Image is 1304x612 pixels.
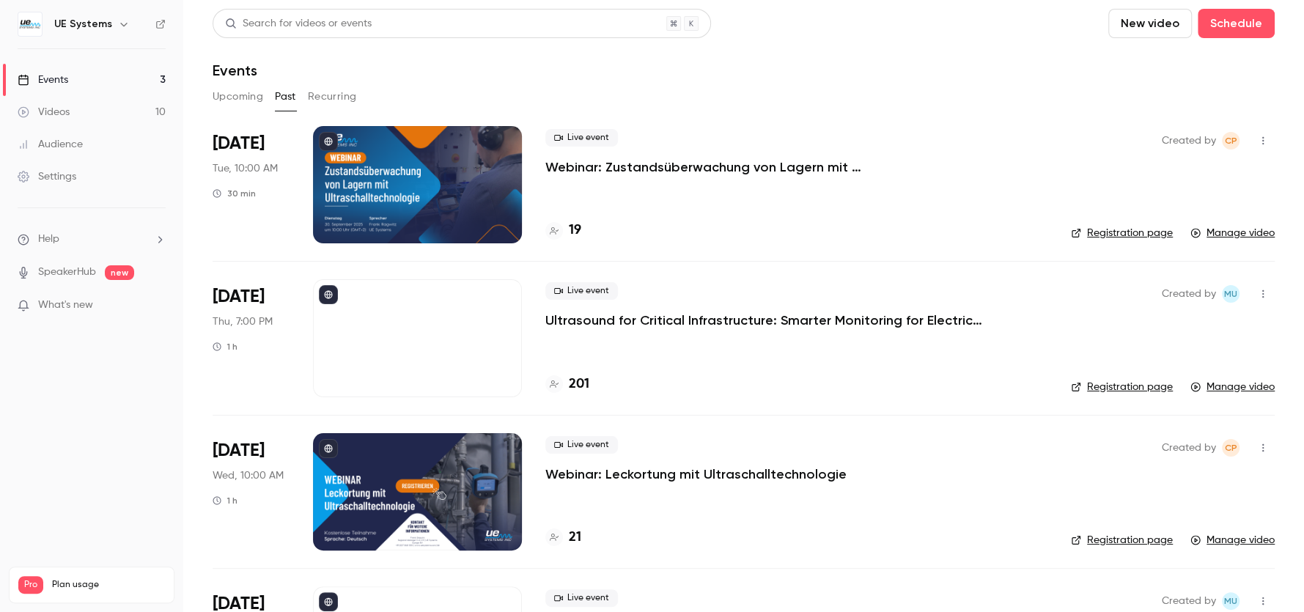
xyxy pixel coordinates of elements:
button: Schedule [1198,9,1275,38]
span: CP [1225,439,1237,457]
a: Registration page [1071,533,1173,548]
div: Events [18,73,68,87]
a: 201 [545,375,589,394]
span: CP [1225,132,1237,150]
span: Live event [545,282,618,300]
span: MU [1224,285,1237,303]
div: 1 h [213,341,237,353]
a: Ultrasound for Critical Infrastructure: Smarter Monitoring for Electrical Systems [545,311,985,329]
span: MU [1224,592,1237,610]
h6: UE Systems [54,17,112,32]
h4: 21 [569,528,581,548]
a: Webinar: Leckortung mit Ultraschalltechnologie [545,465,847,483]
span: Created by [1162,132,1216,150]
span: new [105,265,134,280]
span: Live event [545,129,618,147]
div: Sep 30 Tue, 10:00 AM (Europe/Amsterdam) [213,126,290,243]
div: Videos [18,105,70,119]
span: Pro [18,576,43,594]
div: 1 h [213,495,237,506]
span: Created by [1162,592,1216,610]
a: 21 [545,528,581,548]
span: Live event [545,436,618,454]
div: Settings [18,169,76,184]
div: 30 min [213,188,256,199]
span: Marketing UE Systems [1222,285,1239,303]
img: UE Systems [18,12,42,36]
span: What's new [38,298,93,313]
iframe: Noticeable Trigger [148,299,166,312]
span: Help [38,232,59,247]
a: Manage video [1190,380,1275,394]
span: Plan usage [52,579,165,591]
span: [DATE] [213,132,265,155]
span: Thu, 7:00 PM [213,314,273,329]
span: [DATE] [213,439,265,462]
button: New video [1108,9,1192,38]
a: Registration page [1071,380,1173,394]
button: Past [275,85,296,108]
a: SpeakerHub [38,265,96,280]
span: [DATE] [213,285,265,309]
a: 19 [545,221,581,240]
div: Audience [18,137,83,152]
span: Tue, 10:00 AM [213,161,278,176]
div: Search for videos or events [225,16,372,32]
span: Created by [1162,285,1216,303]
a: Manage video [1190,226,1275,240]
li: help-dropdown-opener [18,232,166,247]
button: Upcoming [213,85,263,108]
span: Marketing UE Systems [1222,592,1239,610]
h4: 19 [569,221,581,240]
span: Live event [545,589,618,607]
div: Sep 18 Thu, 1:00 PM (America/New York) [213,279,290,397]
h1: Events [213,62,257,79]
span: Cláudia Pereira [1222,439,1239,457]
span: Created by [1162,439,1216,457]
div: Sep 17 Wed, 10:00 AM (Europe/Amsterdam) [213,433,290,550]
a: Webinar: Zustandsüberwachung von Lagern mit Ultraschalltechnologie [545,158,985,176]
button: Recurring [308,85,357,108]
a: Registration page [1071,226,1173,240]
span: Cláudia Pereira [1222,132,1239,150]
span: Wed, 10:00 AM [213,468,284,483]
a: Manage video [1190,533,1275,548]
h4: 201 [569,375,589,394]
